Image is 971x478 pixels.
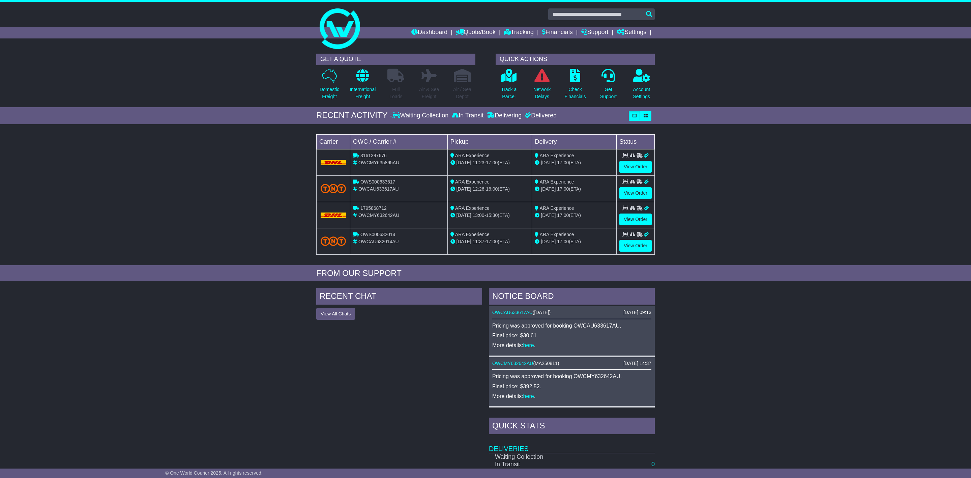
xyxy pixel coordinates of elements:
[492,310,651,315] div: ( )
[532,134,617,149] td: Delivery
[453,86,471,100] p: Air / Sea Depot
[496,54,655,65] div: QUICK ACTIONS
[316,111,392,120] div: RECENT ACTIVITY -
[473,213,484,218] span: 13:00
[321,213,346,218] img: DHL.png
[633,86,650,100] p: Account Settings
[501,86,517,100] p: Track a Parcel
[450,238,529,245] div: - (ETA)
[358,213,399,218] span: OWCMY632642AU
[316,288,482,306] div: RECENT CHAT
[542,27,573,38] a: Financials
[492,342,651,348] p: More details: .
[457,213,471,218] span: [DATE]
[165,470,263,476] span: © One World Courier 2025. All rights reserved.
[540,153,574,158] span: ARA Experience
[419,86,439,100] p: Air & Sea Freight
[565,86,586,100] p: Check Financials
[349,68,376,104] a: InternationalFreight
[540,205,574,211] span: ARA Experience
[617,134,655,149] td: Status
[534,310,549,315] span: [DATE]
[557,213,569,218] span: 17:00
[485,112,523,119] div: Delivering
[492,393,651,399] p: More details: .
[492,361,651,366] div: ( )
[489,453,589,461] td: Waiting Collection
[541,186,556,192] span: [DATE]
[557,186,569,192] span: 17:00
[316,269,655,278] div: FROM OUR SUPPORT
[540,232,574,237] span: ARA Experience
[492,373,651,379] p: Pricing was approved for booking OWCMY632642AU.
[651,461,655,468] a: 0
[523,342,534,348] a: here
[457,160,471,165] span: [DATE]
[360,205,387,211] span: 1795868712
[557,160,569,165] span: 17:00
[411,27,447,38] a: Dashboard
[581,27,609,38] a: Support
[358,186,399,192] span: OWCAU633617AU
[455,205,490,211] span: ARA Experience
[316,308,355,320] button: View All Chats
[457,186,471,192] span: [DATE]
[473,186,484,192] span: 12:26
[541,213,556,218] span: [DATE]
[450,186,529,193] div: - (ETA)
[541,239,556,244] span: [DATE]
[321,160,346,165] img: DHL.png
[623,361,651,366] div: [DATE] 14:37
[619,240,652,252] a: View Order
[387,86,404,100] p: Full Loads
[535,186,614,193] div: (ETA)
[473,160,484,165] span: 11:23
[450,112,485,119] div: In Transit
[619,187,652,199] a: View Order
[541,160,556,165] span: [DATE]
[317,134,350,149] td: Carrier
[360,153,387,158] span: 3161397676
[535,159,614,166] div: (ETA)
[455,179,490,185] span: ARA Experience
[456,27,496,38] a: Quote/Book
[633,68,651,104] a: AccountSettings
[358,239,399,244] span: OWCAU632014AU
[319,68,340,104] a: DomesticFreight
[489,461,589,468] td: In Transit
[489,418,655,436] div: Quick Stats
[321,236,346,246] img: TNT_Domestic.png
[486,239,498,244] span: 17:00
[350,134,448,149] td: OWC / Carrier #
[457,239,471,244] span: [DATE]
[492,310,533,315] a: OWCAU633617AU
[320,86,339,100] p: Domestic Freight
[533,86,551,100] p: Network Delays
[501,68,517,104] a: Track aParcel
[360,179,395,185] span: OWS000633617
[486,160,498,165] span: 17:00
[557,239,569,244] span: 17:00
[321,184,346,193] img: TNT_Domestic.png
[564,68,586,104] a: CheckFinancials
[492,332,651,339] p: Final price: $30.61.
[492,322,651,329] p: Pricing was approved for booking OWCAU633617AU.
[316,54,475,65] div: GET A QUOTE
[535,238,614,245] div: (ETA)
[492,383,651,390] p: Final price: $392.52.
[473,239,484,244] span: 11:37
[600,68,617,104] a: GetSupport
[450,159,529,166] div: - (ETA)
[600,86,617,100] p: Get Support
[455,153,490,158] span: ARA Experience
[486,186,498,192] span: 16:00
[455,232,490,237] span: ARA Experience
[504,27,534,38] a: Tracking
[619,214,652,225] a: View Order
[619,161,652,173] a: View Order
[360,232,395,237] span: OWS000632014
[450,212,529,219] div: - (ETA)
[486,213,498,218] span: 15:30
[489,288,655,306] div: NOTICE BOARD
[447,134,532,149] td: Pickup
